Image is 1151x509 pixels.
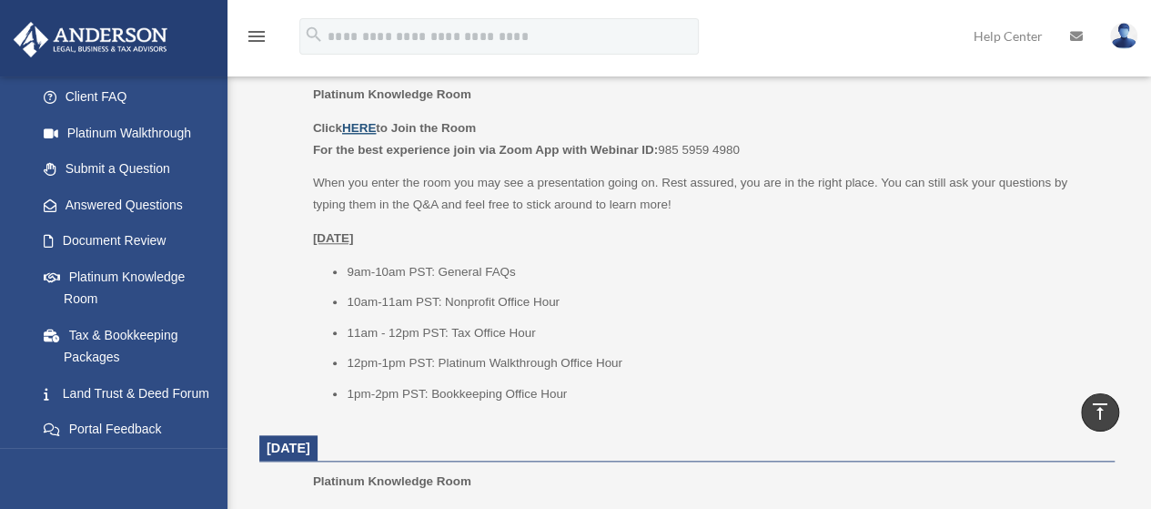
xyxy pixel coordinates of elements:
a: Submit a Question [25,151,241,188]
b: Click to Join the Room [313,121,476,135]
i: menu [246,25,268,47]
li: 10am-11am PST: Nonprofit Office Hour [347,291,1102,313]
i: vertical_align_top [1089,401,1111,422]
a: HERE [342,121,376,135]
a: Client FAQ [25,79,241,116]
a: Platinum Walkthrough [25,115,241,151]
a: Portal Feedback [25,412,241,448]
p: When you enter the room you may see a presentation going on. Rest assured, you are in the right p... [313,172,1102,215]
a: Platinum Knowledge Room [25,259,232,317]
a: Answered Questions [25,187,241,223]
a: Land Trust & Deed Forum [25,375,241,412]
a: Document Review [25,223,241,260]
span: Platinum Knowledge Room [313,474,471,488]
li: 9am-10am PST: General FAQs [347,261,1102,283]
p: 985 5959 4980 [313,117,1102,160]
span: [DATE] [267,441,310,455]
li: 12pm-1pm PST: Platinum Walkthrough Office Hour [347,352,1102,374]
li: 11am - 12pm PST: Tax Office Hour [347,322,1102,344]
li: 1pm-2pm PST: Bookkeeping Office Hour [347,383,1102,405]
img: Anderson Advisors Platinum Portal [8,22,173,57]
u: [DATE] [313,231,354,245]
a: Digital Productsarrow_drop_down [13,447,241,484]
span: Platinum Knowledge Room [313,87,471,101]
img: User Pic [1110,23,1137,49]
b: For the best experience join via Zoom App with Webinar ID: [313,143,658,157]
a: menu [246,32,268,47]
a: vertical_align_top [1081,393,1119,432]
span: arrow_drop_down [196,447,232,484]
a: Tax & Bookkeeping Packages [25,317,241,375]
i: search [304,25,324,45]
